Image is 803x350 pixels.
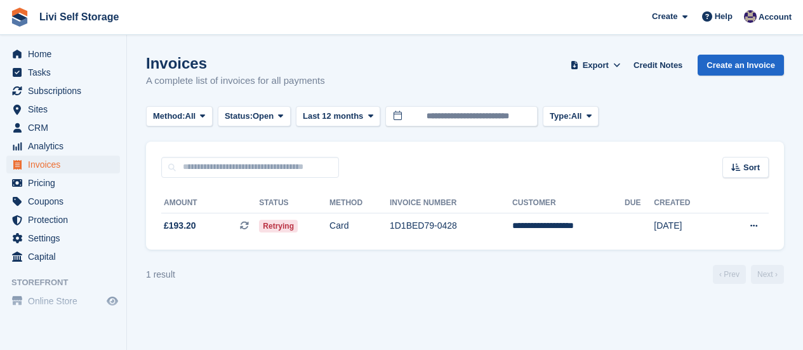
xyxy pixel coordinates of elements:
[161,193,259,213] th: Amount
[654,213,720,239] td: [DATE]
[28,248,104,266] span: Capital
[6,82,120,100] a: menu
[543,106,599,127] button: Type: All
[28,82,104,100] span: Subscriptions
[28,64,104,81] span: Tasks
[329,213,390,239] td: Card
[743,161,760,174] span: Sort
[6,64,120,81] a: menu
[28,192,104,210] span: Coupons
[512,193,625,213] th: Customer
[390,193,512,213] th: Invoice Number
[28,211,104,229] span: Protection
[567,55,623,76] button: Export
[11,276,126,289] span: Storefront
[6,248,120,266] a: menu
[390,213,512,239] td: 1D1BED79-0428
[6,229,120,247] a: menu
[744,10,757,23] img: Jim
[715,10,733,23] span: Help
[6,211,120,229] a: menu
[296,106,380,127] button: Last 12 months
[153,110,185,123] span: Method:
[710,265,786,284] nav: Page
[6,292,120,310] a: menu
[28,119,104,137] span: CRM
[6,100,120,118] a: menu
[6,137,120,155] a: menu
[759,11,792,24] span: Account
[146,55,325,72] h1: Invoices
[6,119,120,137] a: menu
[146,74,325,88] p: A complete list of invoices for all payments
[28,174,104,192] span: Pricing
[105,293,120,309] a: Preview store
[6,156,120,173] a: menu
[218,106,291,127] button: Status: Open
[10,8,29,27] img: stora-icon-8386f47178a22dfd0bd8f6a31ec36ba5ce8667c1dd55bd0f319d3a0aa187defe.svg
[28,137,104,155] span: Analytics
[652,10,677,23] span: Create
[751,265,784,284] a: Next
[583,59,609,72] span: Export
[34,6,124,27] a: Livi Self Storage
[28,229,104,247] span: Settings
[6,45,120,63] a: menu
[185,110,196,123] span: All
[628,55,687,76] a: Credit Notes
[28,45,104,63] span: Home
[259,220,298,232] span: Retrying
[713,265,746,284] a: Previous
[28,100,104,118] span: Sites
[164,219,196,232] span: £193.20
[625,193,654,213] th: Due
[654,193,720,213] th: Created
[571,110,582,123] span: All
[6,174,120,192] a: menu
[259,193,329,213] th: Status
[28,292,104,310] span: Online Store
[303,110,363,123] span: Last 12 months
[225,110,253,123] span: Status:
[550,110,571,123] span: Type:
[6,192,120,210] a: menu
[28,156,104,173] span: Invoices
[253,110,274,123] span: Open
[146,268,175,281] div: 1 result
[329,193,390,213] th: Method
[698,55,784,76] a: Create an Invoice
[146,106,213,127] button: Method: All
